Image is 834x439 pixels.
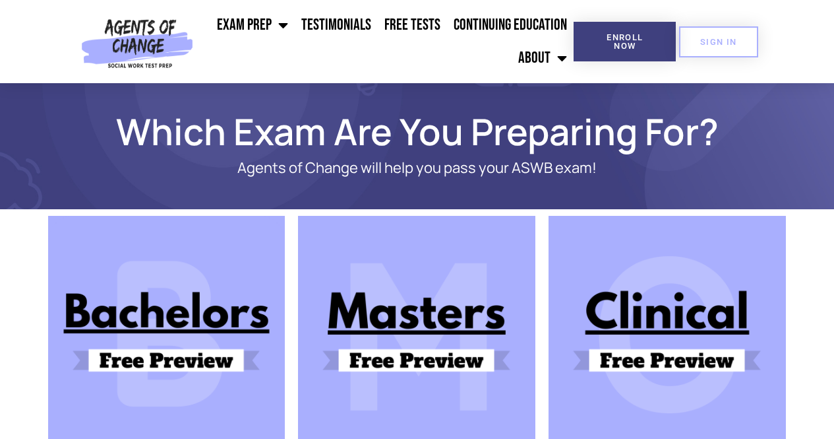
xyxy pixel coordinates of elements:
[94,160,740,176] p: Agents of Change will help you pass your ASWB exam!
[512,42,574,75] a: About
[447,9,574,42] a: Continuing Education
[679,26,758,57] a: SIGN IN
[198,9,574,75] nav: Menu
[42,116,793,147] h1: Which Exam Are You Preparing For?
[210,9,295,42] a: Exam Prep
[295,9,378,42] a: Testimonials
[574,22,676,61] a: Enroll Now
[700,38,737,46] span: SIGN IN
[378,9,447,42] a: Free Tests
[595,33,655,50] span: Enroll Now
